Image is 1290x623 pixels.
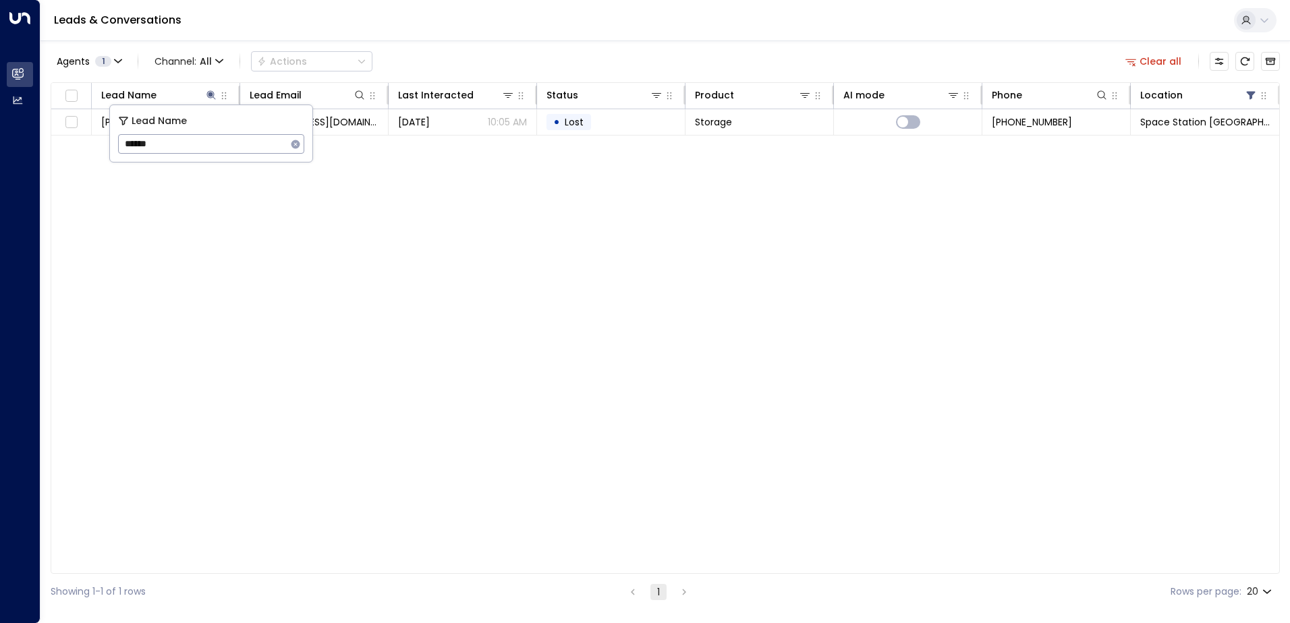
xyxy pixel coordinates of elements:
[695,87,812,103] div: Product
[101,115,175,129] span: Chloe Warner
[1210,52,1229,71] button: Customize
[200,56,212,67] span: All
[1171,585,1241,599] label: Rows per page:
[546,87,578,103] div: Status
[57,57,90,66] span: Agents
[1261,52,1280,71] button: Archived Leads
[1247,582,1274,601] div: 20
[251,51,372,71] button: Actions
[488,115,527,129] p: 10:05 AM
[149,52,229,71] button: Channel:All
[565,115,584,129] span: Lost
[51,52,127,71] button: Agents1
[992,87,1022,103] div: Phone
[398,87,515,103] div: Last Interacted
[624,583,693,600] nav: pagination navigation
[251,51,372,71] div: Button group with a nested menu
[1235,52,1254,71] span: Refresh
[546,87,663,103] div: Status
[1140,87,1258,103] div: Location
[398,115,430,129] span: Sep 27, 2025
[992,87,1109,103] div: Phone
[63,88,80,105] span: Toggle select all
[257,55,307,67] div: Actions
[250,87,366,103] div: Lead Email
[398,87,474,103] div: Last Interacted
[101,87,218,103] div: Lead Name
[51,585,146,599] div: Showing 1-1 of 1 rows
[54,12,181,28] a: Leads & Conversations
[695,87,734,103] div: Product
[101,87,157,103] div: Lead Name
[149,52,229,71] span: Channel:
[695,115,732,129] span: Storage
[650,584,667,600] button: page 1
[1140,87,1183,103] div: Location
[843,87,885,103] div: AI mode
[992,115,1072,129] span: +447531609846
[1140,115,1270,129] span: Space Station Banbury
[250,115,378,129] span: clowanrer@hotmail.co.uk
[95,56,111,67] span: 1
[63,114,80,131] span: Toggle select row
[1120,52,1187,71] button: Clear all
[553,111,560,133] div: •
[843,87,960,103] div: AI mode
[250,87,302,103] div: Lead Email
[132,113,187,129] span: Lead Name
